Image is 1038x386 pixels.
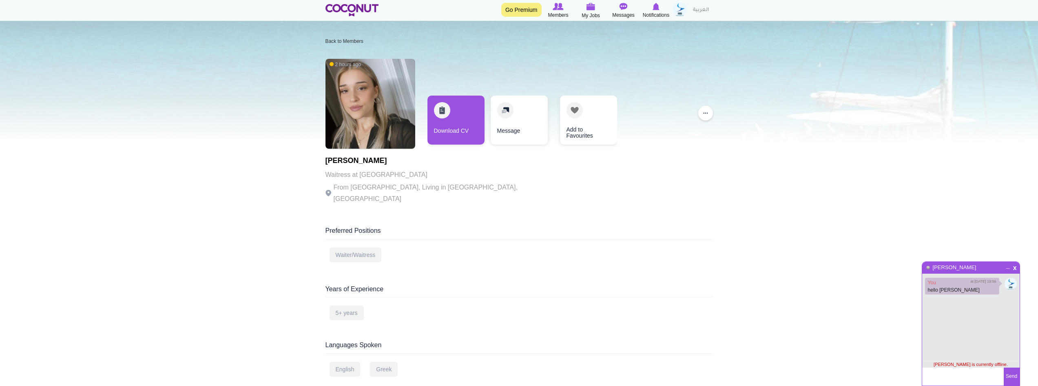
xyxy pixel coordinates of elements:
[1004,368,1020,386] button: Send
[325,341,713,354] div: Languages Spoken
[698,106,713,120] button: ...
[330,306,364,320] div: 5+ years
[330,248,382,262] div: Waiter/Waitress
[1005,278,1017,290] img: 7.png
[640,2,673,19] a: Notifications Notifications
[330,61,361,68] span: 2 hours ago
[928,280,936,286] a: You
[587,3,595,10] img: My Jobs
[325,4,379,16] img: Home
[370,362,398,377] div: Greek
[612,11,635,19] span: Messages
[1011,264,1018,270] span: Close
[620,3,628,10] img: Messages
[575,2,607,20] a: My Jobs My Jobs
[325,157,550,165] h1: [PERSON_NAME]
[427,96,485,149] div: 1 / 3
[607,2,640,19] a: Messages Messages
[653,3,660,10] img: Notifications
[582,11,600,20] span: My Jobs
[330,362,361,377] div: English
[1005,263,1011,268] span: Minimize
[491,96,548,149] div: 2 / 3
[501,3,542,17] a: Go Premium
[325,169,550,181] p: Waitress at [GEOGRAPHIC_DATA]
[548,11,568,19] span: Members
[325,285,713,298] div: Years of Experience
[554,96,611,149] div: 3 / 3
[553,3,563,10] img: Browse Members
[643,11,669,19] span: Notifications
[325,226,713,239] div: Preferred Positions
[325,38,363,44] a: Back to Members
[922,361,1020,368] div: [PERSON_NAME] is currently offline.
[560,96,617,145] a: Add to Favourites
[491,96,548,145] a: Message
[325,182,550,205] p: From [GEOGRAPHIC_DATA], Living in [GEOGRAPHIC_DATA], [GEOGRAPHIC_DATA]
[427,96,485,145] a: Download CV
[932,264,977,270] a: [PERSON_NAME]
[689,2,713,18] a: العربية
[542,2,575,19] a: Browse Members Members
[928,287,996,293] p: hello [PERSON_NAME]
[970,279,996,284] span: at [DATE] 19:56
